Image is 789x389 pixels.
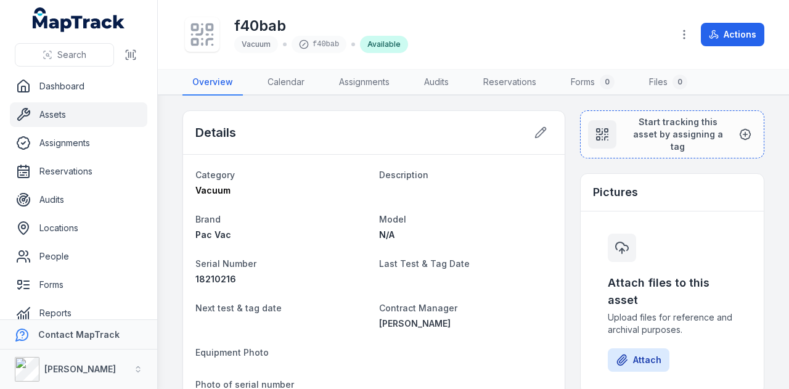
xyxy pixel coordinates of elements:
a: Forms [10,272,147,297]
span: Category [195,170,235,180]
span: Next test & tag date [195,303,282,313]
h3: Pictures [593,184,638,201]
a: Forms0 [561,70,624,96]
div: 0 [672,75,687,89]
h2: Details [195,124,236,141]
strong: [PERSON_NAME] [44,364,116,374]
span: Vacuum [195,185,231,195]
a: Files0 [639,70,697,96]
div: Available [360,36,408,53]
span: Upload files for reference and archival purposes. [608,311,737,336]
a: Assignments [329,70,399,96]
h1: f40bab [234,16,408,36]
span: 18210216 [195,274,236,284]
a: Reservations [473,70,546,96]
a: Dashboard [10,74,147,99]
a: Audits [10,187,147,212]
span: Serial Number [195,258,256,269]
span: Start tracking this asset by assigning a tag [626,116,729,153]
span: Pac Vac [195,229,231,240]
a: Locations [10,216,147,240]
button: Search [15,43,114,67]
button: Start tracking this asset by assigning a tag [580,110,764,158]
a: Audits [414,70,459,96]
a: Assignments [10,131,147,155]
strong: Contact MapTrack [38,329,120,340]
a: Calendar [258,70,314,96]
a: MapTrack [33,7,125,32]
span: Vacuum [242,39,271,49]
span: Last Test & Tag Date [379,258,470,269]
span: Model [379,214,406,224]
h3: Attach files to this asset [608,274,737,309]
a: Reports [10,301,147,326]
a: Overview [182,70,243,96]
div: f40bab [292,36,346,53]
span: N/A [379,229,394,240]
span: Description [379,170,428,180]
button: Actions [701,23,764,46]
a: Reservations [10,159,147,184]
a: People [10,244,147,269]
a: [PERSON_NAME] [379,317,553,330]
span: Contract Manager [379,303,457,313]
a: Assets [10,102,147,127]
span: Equipment Photo [195,347,269,358]
span: Search [57,49,86,61]
span: Brand [195,214,221,224]
div: 0 [600,75,615,89]
button: Attach [608,348,669,372]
